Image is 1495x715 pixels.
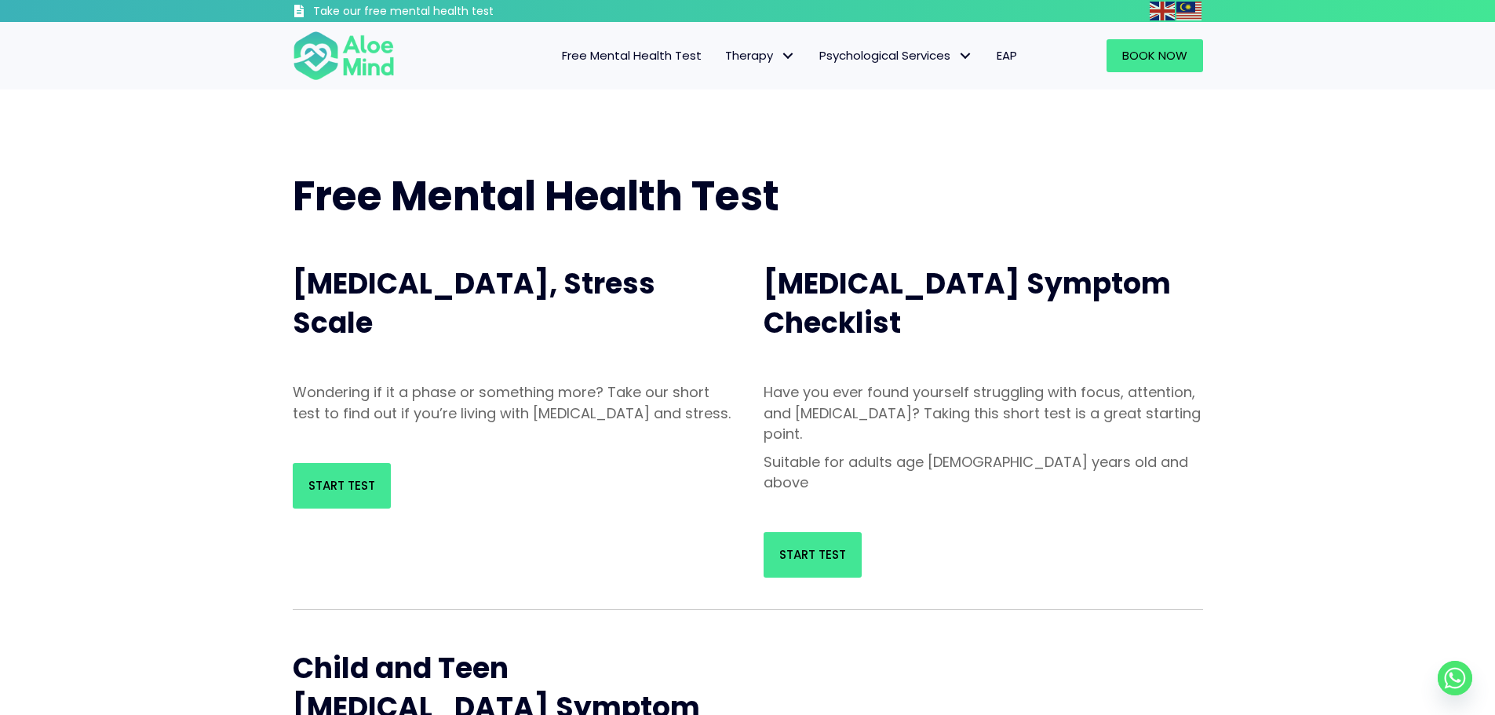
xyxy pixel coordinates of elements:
[1122,47,1187,64] span: Book Now
[764,382,1203,443] p: Have you ever found yourself struggling with focus, attention, and [MEDICAL_DATA]? Taking this sh...
[808,39,985,72] a: Psychological ServicesPsychological Services: submenu
[1176,2,1203,20] a: Malay
[415,39,1029,72] nav: Menu
[293,264,655,343] span: [MEDICAL_DATA], Stress Scale
[293,30,395,82] img: Aloe mind Logo
[764,264,1171,343] span: [MEDICAL_DATA] Symptom Checklist
[1438,661,1472,695] a: Whatsapp
[764,452,1203,493] p: Suitable for adults age [DEMOGRAPHIC_DATA] years old and above
[550,39,713,72] a: Free Mental Health Test
[777,45,800,67] span: Therapy: submenu
[313,4,578,20] h3: Take our free mental health test
[985,39,1029,72] a: EAP
[1107,39,1203,72] a: Book Now
[819,47,973,64] span: Psychological Services
[1176,2,1201,20] img: ms
[713,39,808,72] a: TherapyTherapy: submenu
[725,47,796,64] span: Therapy
[1150,2,1175,20] img: en
[308,477,375,494] span: Start Test
[954,45,977,67] span: Psychological Services: submenu
[779,546,846,563] span: Start Test
[562,47,702,64] span: Free Mental Health Test
[764,532,862,578] a: Start Test
[997,47,1017,64] span: EAP
[293,463,391,509] a: Start Test
[1150,2,1176,20] a: English
[293,4,578,22] a: Take our free mental health test
[293,167,779,224] span: Free Mental Health Test
[293,382,732,423] p: Wondering if it a phase or something more? Take our short test to find out if you’re living with ...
